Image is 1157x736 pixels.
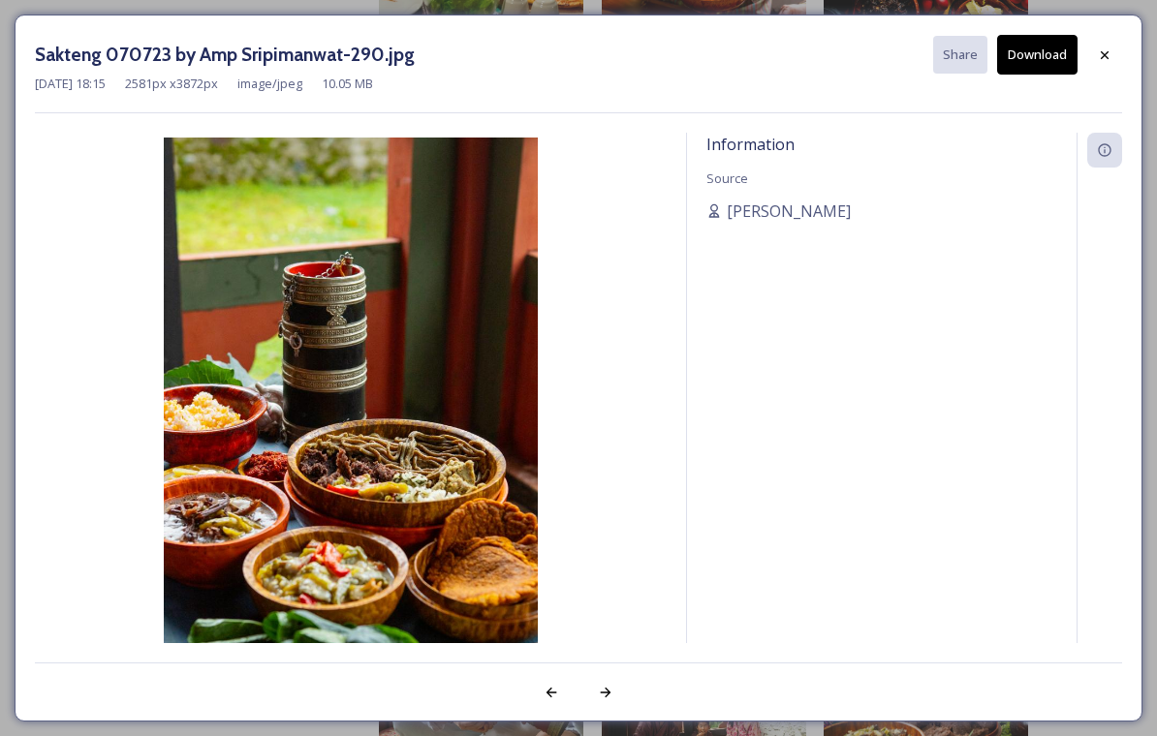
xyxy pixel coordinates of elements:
[35,41,415,69] h3: Sakteng 070723 by Amp Sripimanwat-290.jpg
[35,138,667,699] img: Sakteng%2520070723%2520by%2520Amp%2520Sripimanwat-290.jpg
[322,75,373,93] span: 10.05 MB
[125,75,218,93] span: 2581 px x 3872 px
[35,75,106,93] span: [DATE] 18:15
[237,75,302,93] span: image/jpeg
[997,35,1078,75] button: Download
[933,36,987,74] button: Share
[727,199,851,223] span: [PERSON_NAME]
[706,169,748,187] span: Source
[706,134,795,155] span: Information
